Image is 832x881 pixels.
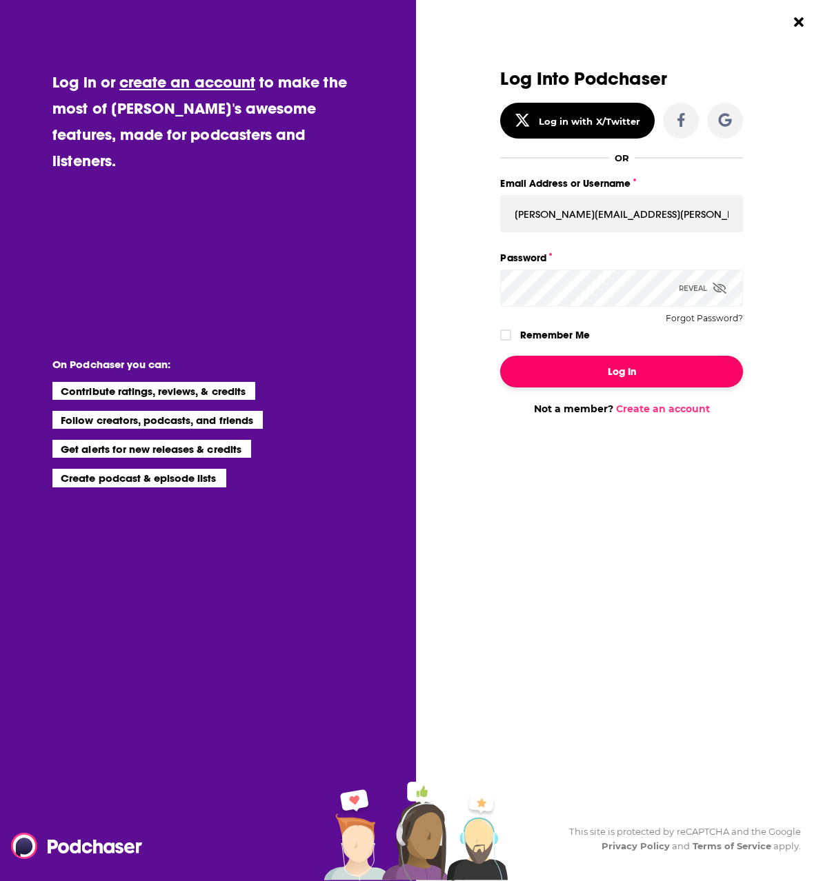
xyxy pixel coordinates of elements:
[615,152,629,163] div: OR
[52,440,250,458] li: Get alerts for new releases & credits
[666,314,743,323] button: Forgot Password?
[52,411,263,429] li: Follow creators, podcasts, and friends
[119,72,255,92] a: create an account
[500,356,743,387] button: Log In
[602,840,671,851] a: Privacy Policy
[500,69,743,89] h3: Log Into Podchaser
[52,358,328,371] li: On Podchaser you can:
[500,103,655,139] button: Log in with X/Twitter
[616,403,710,415] a: Create an account
[500,195,743,232] input: Email Address or Username
[500,249,743,267] label: Password
[500,403,743,415] div: Not a member?
[52,469,226,487] li: Create podcast & episode lists
[539,116,640,127] div: Log in with X/Twitter
[11,833,132,859] a: Podchaser - Follow, Share and Rate Podcasts
[11,833,143,859] img: Podchaser - Follow, Share and Rate Podcasts
[693,840,772,851] a: Terms of Service
[558,824,801,853] div: This site is protected by reCAPTCHA and the Google and apply.
[500,174,743,192] label: Email Address or Username
[52,382,255,400] li: Contribute ratings, reviews, & credits
[786,9,812,35] button: Close Button
[679,270,726,307] div: Reveal
[520,326,590,344] label: Remember Me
